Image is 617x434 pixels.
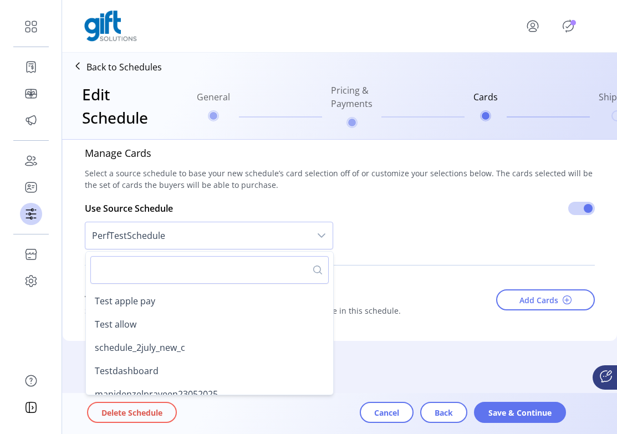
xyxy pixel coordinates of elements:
h5: Manage Cards [85,146,151,167]
span: Back [435,407,453,418]
li: Testdashboard [88,360,331,382]
h3: Edit Schedule [82,83,148,129]
h6: Cards [473,90,498,110]
button: Add Cards [496,289,595,310]
span: Use Source Schedule [85,202,173,215]
span: Save & Continue [488,407,552,418]
span: Test apple pay [95,295,155,307]
p: Back to Schedules [86,60,162,74]
div: dropdown trigger [310,222,333,249]
span: Test allow [95,318,136,330]
span: Delete Schedule [101,407,162,418]
li: Test allow [88,313,331,335]
button: Back [420,402,467,423]
span: Select a source schedule to base your new schedule’s card selection off of or customize your sele... [85,167,595,191]
span: Cancel [374,407,399,418]
li: schedule_2july_new_c [88,336,331,359]
button: Cancel [360,402,414,423]
li: manidenzelpraveen23052025 [88,383,331,405]
span: schedule_2july_new_c [95,341,185,354]
span: PerfTestSchedule [85,222,310,249]
img: logo [84,11,137,42]
button: Delete Schedule [87,402,177,423]
button: Save & Continue [474,402,566,423]
span: Add Cards [519,294,558,306]
div: Select cards from your card catalog that you’d like to make available in this schedule. [85,305,449,316]
li: Test apple pay [88,290,331,312]
div: Add Cards [85,283,449,305]
button: menu [511,13,559,39]
span: Testdashboard [95,365,159,377]
span: manidenzelpraveen23052025 [95,388,218,400]
button: Publisher Panel [559,17,577,35]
